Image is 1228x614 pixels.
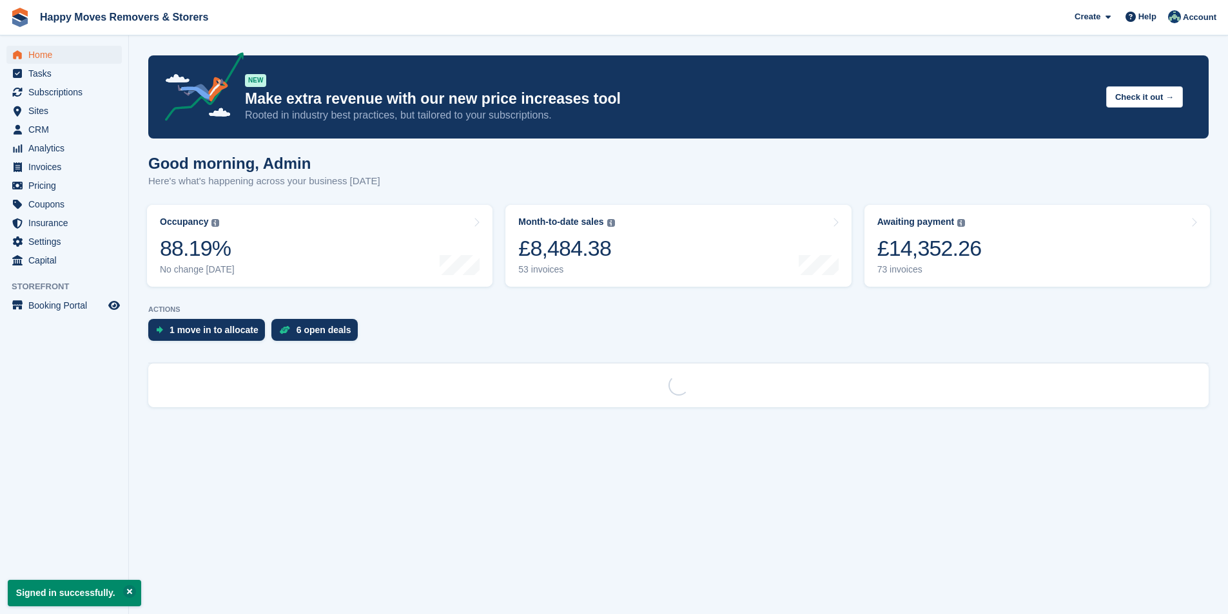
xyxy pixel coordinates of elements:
[28,296,106,314] span: Booking Portal
[148,319,271,347] a: 1 move in to allocate
[6,177,122,195] a: menu
[877,235,982,262] div: £14,352.26
[279,325,290,334] img: deal-1b604bf984904fb50ccaf53a9ad4b4a5d6e5aea283cecdc64d6e3604feb123c2.svg
[6,214,122,232] a: menu
[160,235,235,262] div: 88.19%
[877,264,982,275] div: 73 invoices
[35,6,213,28] a: Happy Moves Removers & Storers
[1075,10,1100,23] span: Create
[148,155,380,172] h1: Good morning, Admin
[28,46,106,64] span: Home
[28,120,106,139] span: CRM
[6,251,122,269] a: menu
[211,219,219,227] img: icon-info-grey-7440780725fd019a000dd9b08b2336e03edf1995a4989e88bcd33f0948082b44.svg
[6,120,122,139] a: menu
[1183,11,1216,24] span: Account
[6,64,122,82] a: menu
[505,205,851,287] a: Month-to-date sales £8,484.38 53 invoices
[6,195,122,213] a: menu
[271,319,364,347] a: 6 open deals
[148,305,1209,314] p: ACTIONS
[8,580,141,606] p: Signed in successfully.
[28,158,106,176] span: Invoices
[518,235,614,262] div: £8,484.38
[6,46,122,64] a: menu
[245,74,266,87] div: NEW
[160,264,235,275] div: No change [DATE]
[6,233,122,251] a: menu
[6,102,122,120] a: menu
[28,102,106,120] span: Sites
[148,174,380,189] p: Here's what's happening across your business [DATE]
[245,108,1096,122] p: Rooted in industry best practices, but tailored to your subscriptions.
[28,195,106,213] span: Coupons
[28,83,106,101] span: Subscriptions
[28,251,106,269] span: Capital
[6,83,122,101] a: menu
[28,64,106,82] span: Tasks
[1106,86,1183,108] button: Check it out →
[12,280,128,293] span: Storefront
[518,216,603,227] div: Month-to-date sales
[607,219,615,227] img: icon-info-grey-7440780725fd019a000dd9b08b2336e03edf1995a4989e88bcd33f0948082b44.svg
[6,296,122,314] a: menu
[1138,10,1156,23] span: Help
[6,158,122,176] a: menu
[106,298,122,313] a: Preview store
[28,233,106,251] span: Settings
[864,205,1210,287] a: Awaiting payment £14,352.26 73 invoices
[10,8,30,27] img: stora-icon-8386f47178a22dfd0bd8f6a31ec36ba5ce8667c1dd55bd0f319d3a0aa187defe.svg
[28,139,106,157] span: Analytics
[28,214,106,232] span: Insurance
[154,52,244,126] img: price-adjustments-announcement-icon-8257ccfd72463d97f412b2fc003d46551f7dbcb40ab6d574587a9cd5c0d94...
[160,216,208,227] div: Occupancy
[147,205,492,287] a: Occupancy 88.19% No change [DATE]
[297,325,351,335] div: 6 open deals
[957,219,965,227] img: icon-info-grey-7440780725fd019a000dd9b08b2336e03edf1995a4989e88bcd33f0948082b44.svg
[1168,10,1181,23] img: Admin
[518,264,614,275] div: 53 invoices
[245,90,1096,108] p: Make extra revenue with our new price increases tool
[28,177,106,195] span: Pricing
[877,216,955,227] div: Awaiting payment
[6,139,122,157] a: menu
[170,325,258,335] div: 1 move in to allocate
[156,326,163,334] img: move_ins_to_allocate_icon-fdf77a2bb77ea45bf5b3d319d69a93e2d87916cf1d5bf7949dd705db3b84f3ca.svg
